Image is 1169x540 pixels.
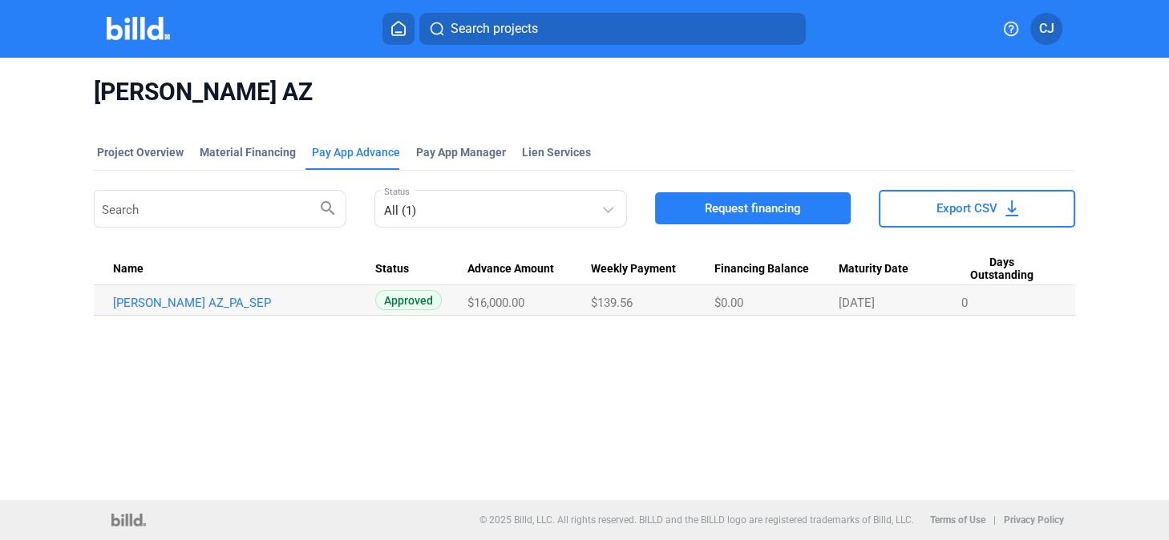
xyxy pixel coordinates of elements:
span: Weekly Payment [591,262,676,276]
span: [DATE] [839,296,875,310]
span: Advance Amount [467,262,554,276]
p: © 2025 Billd, LLC. All rights reserved. BILLD and the BILLD logo are registered trademarks of Bil... [479,514,914,526]
button: Request financing [655,192,851,224]
span: Status [375,262,409,276]
div: Name [113,262,375,276]
span: CJ [1039,19,1054,38]
b: Terms of Use [930,514,985,526]
span: Approved [375,290,442,310]
div: Advance Amount [467,262,591,276]
span: Maturity Date [839,262,908,276]
button: Export CSV [879,190,1075,228]
div: Financing Balance [714,262,839,276]
img: Billd Company Logo [107,17,170,40]
div: Weekly Payment [591,262,714,276]
span: $16,000.00 [467,296,524,310]
span: $139.56 [591,296,633,310]
span: Name [113,262,144,276]
mat-icon: search [318,198,338,217]
span: [PERSON_NAME] AZ [94,77,1076,107]
span: $0.00 [714,296,743,310]
div: Project Overview [97,144,184,160]
div: Pay App Advance [312,144,400,160]
div: Days Outstanding [961,256,1056,283]
span: Pay App Manager [416,144,506,160]
img: logo [111,514,146,526]
span: Request financing [705,200,801,216]
mat-select-trigger: All (1) [384,204,416,218]
div: Material Financing [200,144,296,160]
div: Maturity Date [839,262,961,276]
div: Status [375,262,467,276]
span: Search projects [450,19,537,38]
p: | [993,514,996,526]
span: Financing Balance [714,262,809,276]
button: CJ [1030,13,1062,45]
a: [PERSON_NAME] AZ_PA_SEP [113,296,375,310]
span: Export CSV [936,200,997,216]
b: Privacy Policy [1004,514,1064,526]
span: 0 [961,296,968,310]
div: Lien Services [522,144,591,160]
span: Days Outstanding [961,256,1042,283]
button: Search projects [419,13,806,45]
